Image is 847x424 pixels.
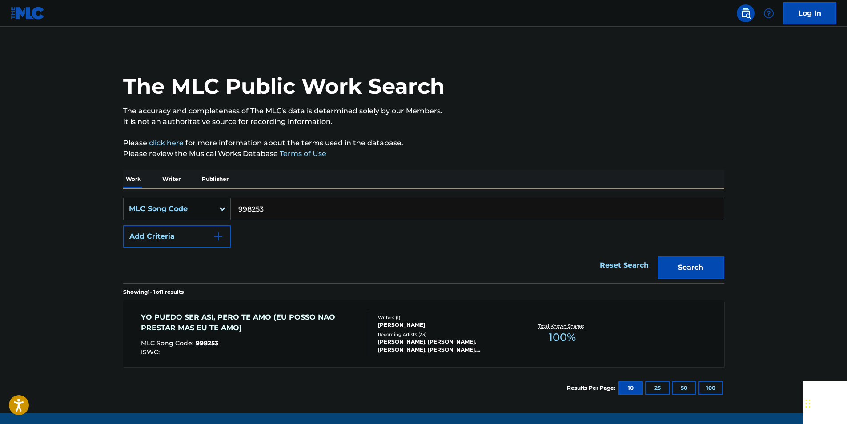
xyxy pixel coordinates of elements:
button: Search [658,256,724,279]
button: 10 [618,381,643,395]
div: YO PUEDO SER ASI, PERO TE AMO (EU POSSO NAO PRESTAR MAS EU TE AMO) [141,312,362,333]
p: Total Known Shares: [538,323,586,329]
p: It is not an authoritative source for recording information. [123,116,724,127]
button: Add Criteria [123,225,231,248]
p: Writer [160,170,183,188]
a: Terms of Use [278,149,326,158]
p: Results Per Page: [567,384,618,392]
iframe: Chat Widget [803,381,847,424]
p: Publisher [199,170,231,188]
a: click here [149,139,184,147]
p: Please review the Musical Works Database [123,148,724,159]
span: 100 % [549,329,576,345]
p: Work [123,170,144,188]
a: YO PUEDO SER ASI, PERO TE AMO (EU POSSO NAO PRESTAR MAS EU TE AMO)MLC Song Code:998253ISWC:Writer... [123,300,724,367]
span: MLC Song Code : [141,339,196,347]
img: 9d2ae6d4665cec9f34b9.svg [213,231,224,242]
img: MLC Logo [11,7,45,20]
div: Recording Artists ( 23 ) [378,331,512,338]
button: 50 [672,381,696,395]
p: Please for more information about the terms used in the database. [123,138,724,148]
div: [PERSON_NAME] [378,321,512,329]
div: MLC Song Code [129,204,209,214]
img: help [763,8,774,19]
div: Writers ( 1 ) [378,314,512,321]
h1: The MLC Public Work Search [123,73,445,100]
button: 25 [645,381,670,395]
a: Reset Search [595,256,653,275]
a: Log In [783,2,836,24]
div: Help [760,4,778,22]
button: 100 [698,381,723,395]
form: Search Form [123,198,724,283]
a: Public Search [737,4,755,22]
img: search [740,8,751,19]
p: Showing 1 - 1 of 1 results [123,288,184,296]
div: [PERSON_NAME], [PERSON_NAME], [PERSON_NAME], [PERSON_NAME], [PERSON_NAME] [378,338,512,354]
p: The accuracy and completeness of The MLC's data is determined solely by our Members. [123,106,724,116]
span: 998253 [196,339,218,347]
div: Drag [805,390,811,417]
span: ISWC : [141,348,162,356]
